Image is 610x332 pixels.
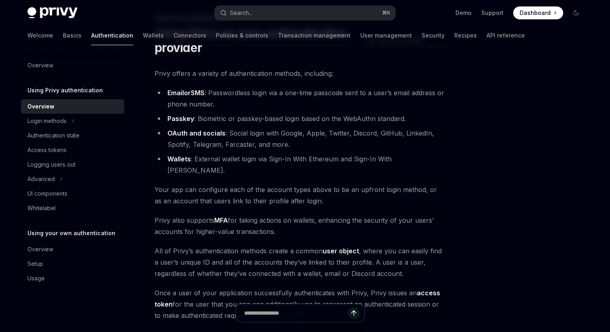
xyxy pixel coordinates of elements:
[27,26,53,45] a: Welcome
[21,257,124,271] a: Setup
[27,203,56,213] div: Whitelabel
[27,116,67,126] div: Login methods
[155,184,445,207] span: Your app can configure each of the account types above to be an upfront login method, or as an ac...
[278,26,351,45] a: Transaction management
[155,127,445,150] li: : Social login with Google, Apple, Twitter, Discord, GitHub, LinkedIn, Spotify, Telegram, Farcast...
[215,6,395,20] button: Search...⌘K
[27,174,55,184] div: Advanced
[382,10,391,16] span: ⌘ K
[323,247,359,255] a: user object
[155,215,445,237] span: Privy also supports for taking actions on wallets, enhancing the security of your users’ accounts...
[348,307,359,319] button: Send message
[21,128,124,143] a: Authentication state
[143,26,164,45] a: Wallets
[27,189,67,198] div: UI components
[27,228,115,238] h5: Using your own authentication
[155,245,445,279] span: All of Privy’s authentication methods create a common , where you can easily find a user’s unique...
[167,155,191,163] a: Wallets
[21,186,124,201] a: UI components
[422,26,445,45] a: Security
[21,157,124,172] a: Logging users out
[27,7,77,19] img: dark logo
[27,61,53,70] div: Overview
[360,26,412,45] a: User management
[27,86,103,95] h5: Using Privy authentication
[513,6,563,19] a: Dashboard
[570,6,583,19] button: Toggle dark mode
[216,26,268,45] a: Policies & controls
[155,287,445,321] span: Once a user of your application successfully authenticates with Privy, Privy issues an for the us...
[27,145,67,155] div: Access tokens
[21,58,124,73] a: Overview
[173,26,206,45] a: Connectors
[27,259,43,269] div: Setup
[191,89,205,97] a: SMS
[454,26,477,45] a: Recipes
[155,113,445,124] li: : Biometric or passkey-based login based on the WebAuthn standard.
[21,143,124,157] a: Access tokens
[91,26,133,45] a: Authentication
[155,87,445,110] li: : Passwordless login via a one-time passcode sent to a user’s email address or phone number.
[27,244,53,254] div: Overview
[63,26,81,45] a: Basics
[21,271,124,286] a: Usage
[520,9,551,17] span: Dashboard
[481,9,503,17] a: Support
[167,89,205,97] strong: or
[487,26,525,45] a: API reference
[167,115,194,123] a: Passkey
[21,201,124,215] a: Whitelabel
[27,274,45,283] div: Usage
[230,8,253,18] div: Search...
[214,216,228,225] a: MFA
[21,99,124,114] a: Overview
[455,9,472,17] a: Demo
[155,68,445,79] span: Privy offers a variety of authentication methods, including:
[27,131,79,140] div: Authentication state
[155,153,445,176] li: : External wallet login via Sign-In With Ethereum and Sign-In With [PERSON_NAME].
[21,242,124,257] a: Overview
[167,129,226,138] a: OAuth and socials
[27,160,75,169] div: Logging users out
[167,89,184,97] a: Email
[27,102,54,111] div: Overview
